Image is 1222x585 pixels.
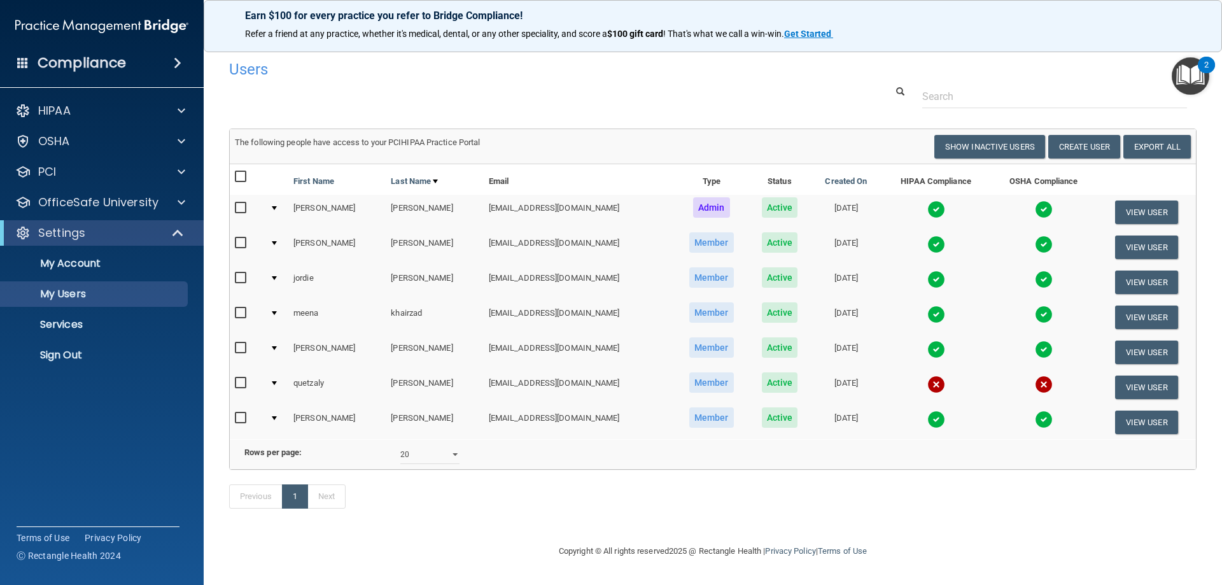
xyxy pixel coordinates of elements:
td: jordie [288,265,386,300]
td: [EMAIL_ADDRESS][DOMAIN_NAME] [484,195,675,230]
button: Open Resource Center, 2 new notifications [1172,57,1209,95]
a: Created On [825,174,867,189]
button: View User [1115,271,1178,294]
img: tick.e7d51cea.svg [927,271,945,288]
a: Get Started [784,29,833,39]
a: PCI [15,164,185,180]
td: [DATE] [811,230,881,265]
span: Member [689,372,734,393]
button: View User [1115,411,1178,434]
td: khairzad [386,300,483,335]
td: [PERSON_NAME] [288,405,386,439]
span: Refer a friend at any practice, whether it's medical, dental, or any other speciality, and score a [245,29,607,39]
img: cross.ca9f0e7f.svg [1035,376,1053,393]
span: Ⓒ Rectangle Health 2024 [17,549,121,562]
span: Admin [693,197,730,218]
img: tick.e7d51cea.svg [1035,306,1053,323]
span: Active [762,372,798,393]
p: OfficeSafe University [38,195,158,210]
th: HIPAA Compliance [881,164,990,195]
h4: Users [229,61,785,78]
span: Active [762,407,798,428]
a: Export All [1123,135,1191,159]
p: PCI [38,164,56,180]
img: tick.e7d51cea.svg [1035,236,1053,253]
td: [DATE] [811,265,881,300]
span: Active [762,302,798,323]
button: Create User [1048,135,1120,159]
a: Next [307,484,346,509]
h4: Compliance [38,54,126,72]
img: tick.e7d51cea.svg [927,411,945,428]
th: OSHA Compliance [990,164,1097,195]
span: ! That's what we call a win-win. [663,29,784,39]
a: Privacy Policy [85,532,142,544]
td: [EMAIL_ADDRESS][DOMAIN_NAME] [484,230,675,265]
span: Member [689,337,734,358]
span: Member [689,232,734,253]
img: tick.e7d51cea.svg [1035,271,1053,288]
p: Settings [38,225,85,241]
td: [PERSON_NAME] [386,405,483,439]
span: Member [689,407,734,428]
b: Rows per page: [244,448,302,457]
td: [PERSON_NAME] [386,195,483,230]
span: Active [762,197,798,218]
img: tick.e7d51cea.svg [1035,341,1053,358]
p: My Users [8,288,182,300]
th: Type [675,164,748,195]
p: Earn $100 for every practice you refer to Bridge Compliance! [245,10,1181,22]
span: Member [689,302,734,323]
td: [PERSON_NAME] [386,265,483,300]
td: [EMAIL_ADDRESS][DOMAIN_NAME] [484,335,675,370]
th: Status [748,164,811,195]
p: OSHA [38,134,70,149]
td: [PERSON_NAME] [386,370,483,405]
td: [EMAIL_ADDRESS][DOMAIN_NAME] [484,370,675,405]
a: First Name [293,174,334,189]
strong: $100 gift card [607,29,663,39]
a: Previous [229,484,283,509]
span: Active [762,232,798,253]
img: tick.e7d51cea.svg [1035,411,1053,428]
img: tick.e7d51cea.svg [927,341,945,358]
img: tick.e7d51cea.svg [1035,201,1053,218]
a: OfficeSafe University [15,195,185,210]
td: [PERSON_NAME] [386,335,483,370]
button: View User [1115,201,1178,224]
a: HIPAA [15,103,185,118]
p: Services [8,318,182,331]
img: tick.e7d51cea.svg [927,306,945,323]
div: 2 [1204,65,1209,81]
td: [EMAIL_ADDRESS][DOMAIN_NAME] [484,300,675,335]
td: [DATE] [811,370,881,405]
a: Privacy Policy [765,546,815,556]
td: quetzaly [288,370,386,405]
a: Settings [15,225,185,241]
td: [DATE] [811,195,881,230]
button: View User [1115,376,1178,399]
a: Terms of Use [818,546,867,556]
td: [PERSON_NAME] [386,230,483,265]
a: Last Name [391,174,438,189]
img: tick.e7d51cea.svg [927,201,945,218]
p: Sign Out [8,349,182,362]
span: Active [762,337,798,358]
th: Email [484,164,675,195]
strong: Get Started [784,29,831,39]
td: [PERSON_NAME] [288,195,386,230]
button: View User [1115,236,1178,259]
p: My Account [8,257,182,270]
a: Terms of Use [17,532,69,544]
img: cross.ca9f0e7f.svg [927,376,945,393]
span: Active [762,267,798,288]
div: Copyright © All rights reserved 2025 @ Rectangle Health | | [481,531,945,572]
button: View User [1115,341,1178,364]
a: OSHA [15,134,185,149]
td: [EMAIL_ADDRESS][DOMAIN_NAME] [484,405,675,439]
p: HIPAA [38,103,71,118]
input: Search [922,85,1187,108]
a: 1 [282,484,308,509]
span: The following people have access to your PCIHIPAA Practice Portal [235,137,481,147]
td: [DATE] [811,300,881,335]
